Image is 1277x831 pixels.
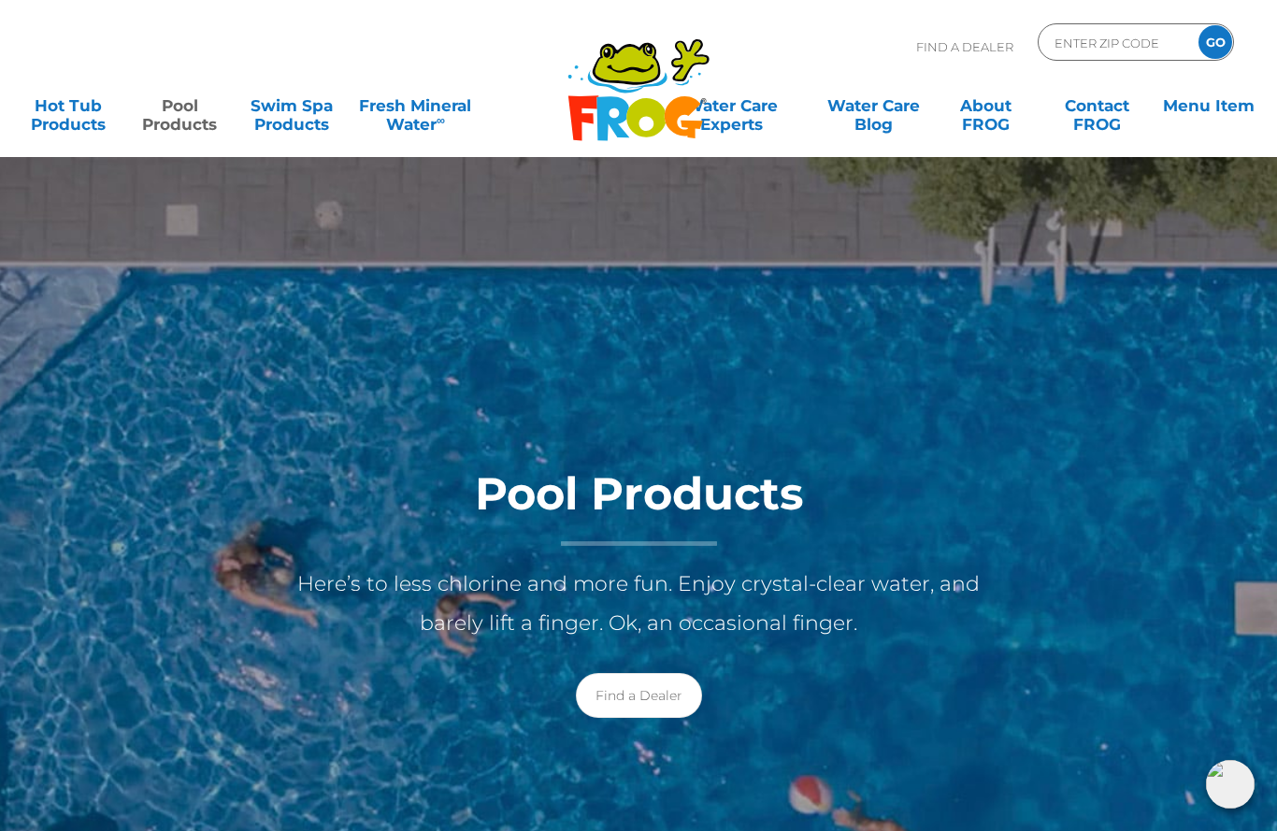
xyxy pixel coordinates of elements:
[916,23,1013,70] p: Find A Dealer
[19,87,118,124] a: Hot TubProducts
[825,87,924,124] a: Water CareBlog
[265,469,1012,546] h1: Pool Products
[265,565,1012,643] p: Here’s to less chlorine and more fun. Enjoy crystal-clear water, and barely lift a finger. Ok, an...
[130,87,229,124] a: PoolProducts
[353,87,478,124] a: Fresh MineralWater∞
[1206,760,1255,809] img: openIcon
[651,87,811,124] a: Water CareExperts
[936,87,1035,124] a: AboutFROG
[1159,87,1258,124] a: Menu Item
[576,673,702,718] a: Find a Dealer
[242,87,341,124] a: Swim SpaProducts
[1053,29,1179,56] input: Zip Code Form
[1198,25,1232,59] input: GO
[437,113,445,127] sup: ∞
[1047,87,1146,124] a: ContactFROG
